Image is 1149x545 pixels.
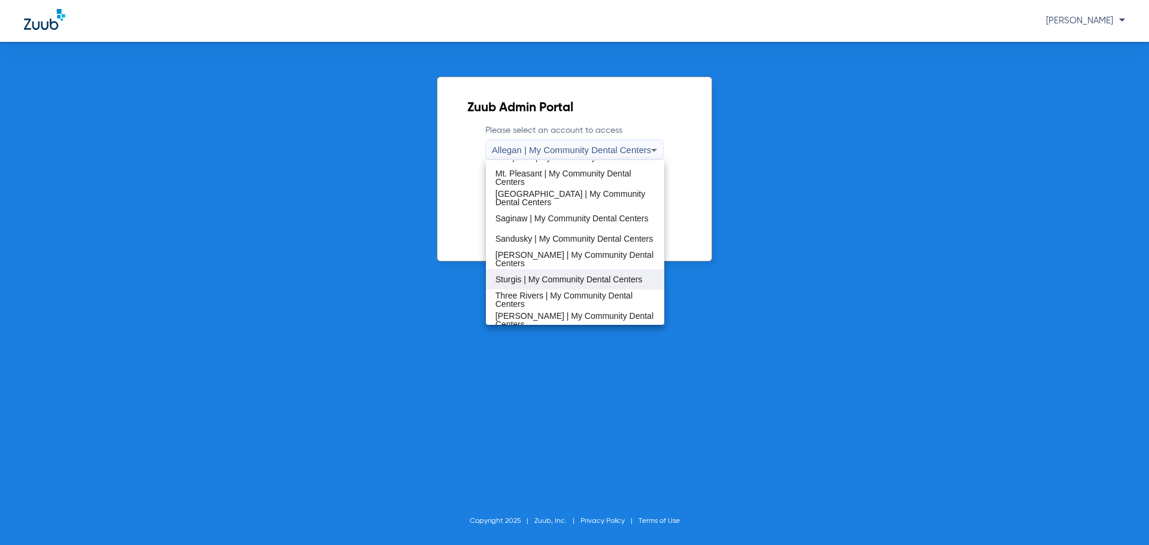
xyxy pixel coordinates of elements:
span: [PERSON_NAME] | My Community Dental Centers [496,312,655,328]
span: [GEOGRAPHIC_DATA] | My Community Dental Centers [496,190,655,206]
span: Saginaw | My Community Dental Centers [496,214,649,223]
span: [PERSON_NAME] | My Community Dental Centers [496,251,655,267]
span: Marquette | My Community Dental Centers [496,153,654,162]
span: Three Rivers | My Community Dental Centers [496,291,655,308]
span: Mt. Pleasant | My Community Dental Centers [496,169,655,186]
span: Sturgis | My Community Dental Centers [496,275,643,284]
span: Sandusky | My Community Dental Centers [496,235,653,243]
iframe: Chat Widget [1089,488,1149,545]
